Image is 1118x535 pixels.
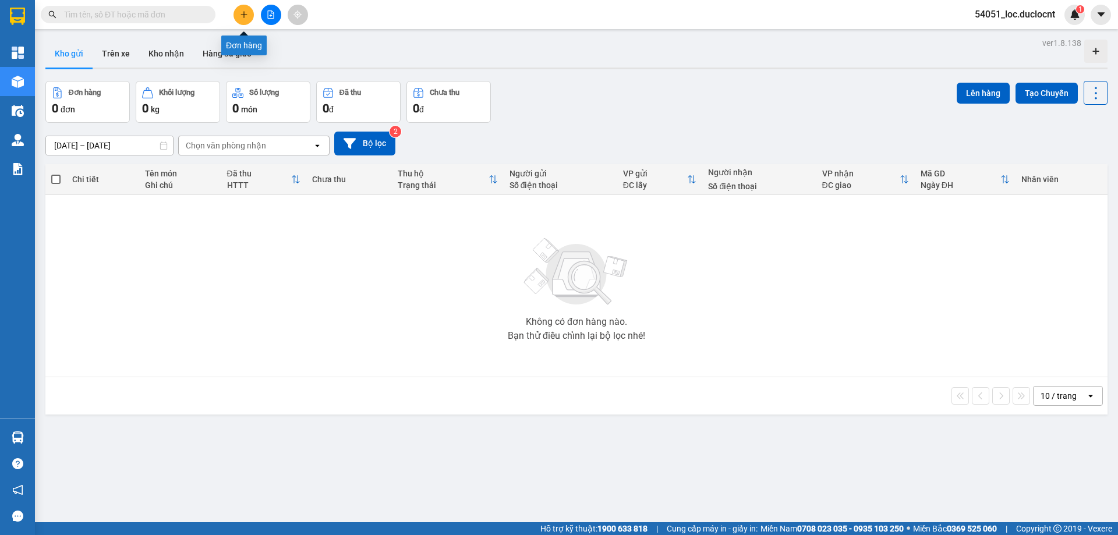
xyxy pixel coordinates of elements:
div: Số điện thoại [510,180,611,190]
div: Đã thu [339,88,361,97]
div: Chưa thu [312,175,386,184]
img: warehouse-icon [12,134,24,146]
span: 0 [413,101,419,115]
img: icon-new-feature [1070,9,1080,20]
div: Đơn hàng [69,88,101,97]
th: Toggle SortBy [221,164,307,195]
img: warehouse-icon [12,76,24,88]
th: Toggle SortBy [915,164,1016,195]
div: Tên món [145,169,215,178]
button: Số lượng0món [226,81,310,123]
span: 0 [52,101,58,115]
div: Mã GD [921,169,1000,178]
sup: 1 [1076,5,1084,13]
button: Đã thu0đ [316,81,401,123]
div: HTTT [227,180,292,190]
span: Miền Bắc [913,522,997,535]
div: ver 1.8.138 [1042,37,1081,49]
strong: 0369 525 060 [947,524,997,533]
span: search [48,10,56,19]
button: aim [288,5,308,25]
span: đ [329,105,334,114]
span: | [656,522,658,535]
img: warehouse-icon [12,431,24,444]
button: Trên xe [93,40,139,68]
span: | [1006,522,1007,535]
span: món [241,105,257,114]
button: Tạo Chuyến [1016,83,1078,104]
button: caret-down [1091,5,1111,25]
div: Chọn văn phòng nhận [186,140,266,151]
span: notification [12,484,23,495]
img: dashboard-icon [12,47,24,59]
span: question-circle [12,458,23,469]
div: ĐC giao [822,180,900,190]
input: Select a date range. [46,136,173,155]
button: Hàng đã giao [193,40,261,68]
button: Lên hàng [957,83,1010,104]
strong: 1900 633 818 [597,524,648,533]
div: Bạn thử điều chỉnh lại bộ lọc nhé! [508,331,645,341]
span: Cung cấp máy in - giấy in: [667,522,758,535]
input: Tìm tên, số ĐT hoặc mã đơn [64,8,201,21]
img: warehouse-icon [12,105,24,117]
th: Toggle SortBy [816,164,915,195]
div: Đã thu [227,169,292,178]
button: Chưa thu0đ [406,81,491,123]
span: caret-down [1096,9,1106,20]
strong: 0708 023 035 - 0935 103 250 [797,524,904,533]
div: ĐC lấy [623,180,688,190]
img: solution-icon [12,163,24,175]
div: Thu hộ [398,169,489,178]
div: Số điện thoại [708,182,810,191]
span: kg [151,105,160,114]
button: Khối lượng0kg [136,81,220,123]
sup: 2 [390,126,401,137]
div: Khối lượng [159,88,194,97]
div: Trạng thái [398,180,489,190]
div: Số lượng [249,88,279,97]
span: aim [293,10,302,19]
div: VP gửi [623,169,688,178]
button: file-add [261,5,281,25]
img: svg+xml;base64,PHN2ZyBjbGFzcz0ibGlzdC1wbHVnX19zdmciIHhtbG5zPSJodHRwOi8vd3d3LnczLm9yZy8yMDAwL3N2Zy... [518,231,635,313]
div: Tạo kho hàng mới [1084,40,1108,63]
span: 1 [1078,5,1082,13]
th: Toggle SortBy [392,164,504,195]
span: copyright [1053,525,1062,533]
span: Hỗ trợ kỹ thuật: [540,522,648,535]
span: 0 [323,101,329,115]
button: Kho nhận [139,40,193,68]
div: Nhân viên [1021,175,1102,184]
div: Người gửi [510,169,611,178]
button: plus [233,5,254,25]
div: Đơn hàng [221,36,267,55]
span: plus [240,10,248,19]
span: ⚪️ [907,526,910,531]
span: 0 [232,101,239,115]
div: Ngày ĐH [921,180,1000,190]
span: message [12,511,23,522]
img: logo-vxr [10,8,25,25]
div: Chưa thu [430,88,459,97]
button: Kho gửi [45,40,93,68]
div: 10 / trang [1041,390,1077,402]
span: đơn [61,105,75,114]
div: Ghi chú [145,180,215,190]
div: Không có đơn hàng nào. [526,317,627,327]
svg: open [313,141,322,150]
span: 54051_loc.duclocnt [965,7,1064,22]
span: file-add [267,10,275,19]
span: 0 [142,101,148,115]
div: VP nhận [822,169,900,178]
button: Bộ lọc [334,132,395,155]
div: Người nhận [708,168,810,177]
button: Đơn hàng0đơn [45,81,130,123]
th: Toggle SortBy [617,164,703,195]
span: Miền Nam [760,522,904,535]
svg: open [1086,391,1095,401]
span: đ [419,105,424,114]
div: Chi tiết [72,175,133,184]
